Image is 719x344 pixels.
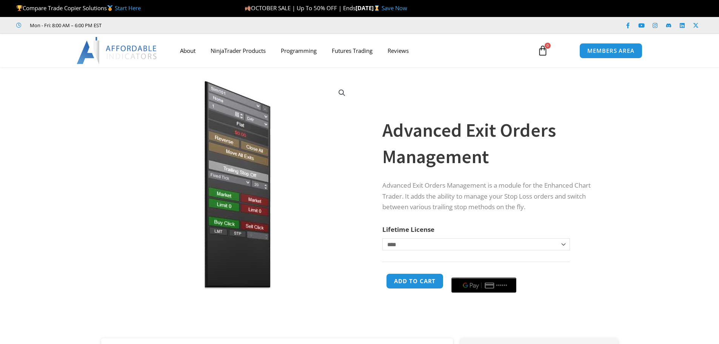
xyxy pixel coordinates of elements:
h1: Advanced Exit Orders Management [382,117,603,170]
text: •••••• [496,283,508,288]
a: Futures Trading [324,42,380,59]
img: AdvancedStopLossMgmt | Affordable Indicators – NinjaTrader [112,80,354,289]
a: Start Here [115,4,141,12]
iframe: Secure payment input frame [450,272,518,273]
a: Programming [273,42,324,59]
p: Advanced Exit Orders Management is a module for the Enhanced Chart Trader. It adds the ability to... [382,180,603,213]
button: Add to cart [386,273,443,289]
img: 🍂 [245,5,251,11]
span: 0 [545,43,551,49]
img: LogoAI | Affordable Indicators – NinjaTrader [77,37,158,64]
a: Reviews [380,42,416,59]
span: OCTOBER SALE | Up To 50% OFF | Ends [245,4,356,12]
img: 🏆 [17,5,22,11]
a: View full-screen image gallery [335,86,349,100]
span: MEMBERS AREA [587,48,634,54]
iframe: Customer reviews powered by Trustpilot [112,22,225,29]
a: Save Now [382,4,407,12]
span: Mon - Fri: 8:00 AM – 6:00 PM EST [28,21,102,30]
img: 🥇 [107,5,113,11]
strong: [DATE] [356,4,382,12]
a: MEMBERS AREA [579,43,642,59]
a: NinjaTrader Products [203,42,273,59]
a: 0 [526,40,559,62]
label: Lifetime License [382,225,434,234]
button: Buy with GPay [451,278,516,293]
nav: Menu [172,42,529,59]
span: Compare Trade Copier Solutions [16,4,141,12]
a: About [172,42,203,59]
img: ⌛ [374,5,380,11]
